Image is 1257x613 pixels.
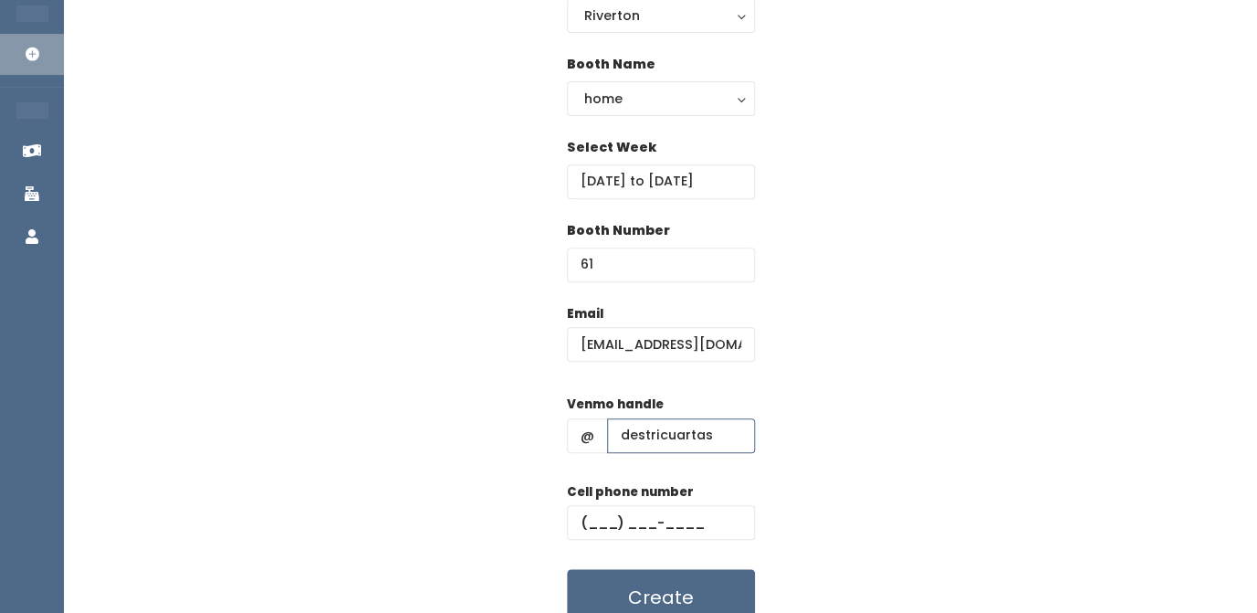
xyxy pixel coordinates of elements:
[567,505,755,540] input: (___) ___-____
[567,248,755,282] input: Booth Number
[567,164,755,199] input: Select week
[567,138,656,157] label: Select Week
[567,221,670,240] label: Booth Number
[567,396,664,414] label: Venmo handle
[567,81,755,116] button: home
[584,5,738,26] div: Riverton
[567,327,755,362] input: @ .
[567,483,694,502] label: Cell phone number
[567,305,603,323] label: Email
[567,418,608,453] span: @
[567,55,655,74] label: Booth Name
[584,89,738,109] div: home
